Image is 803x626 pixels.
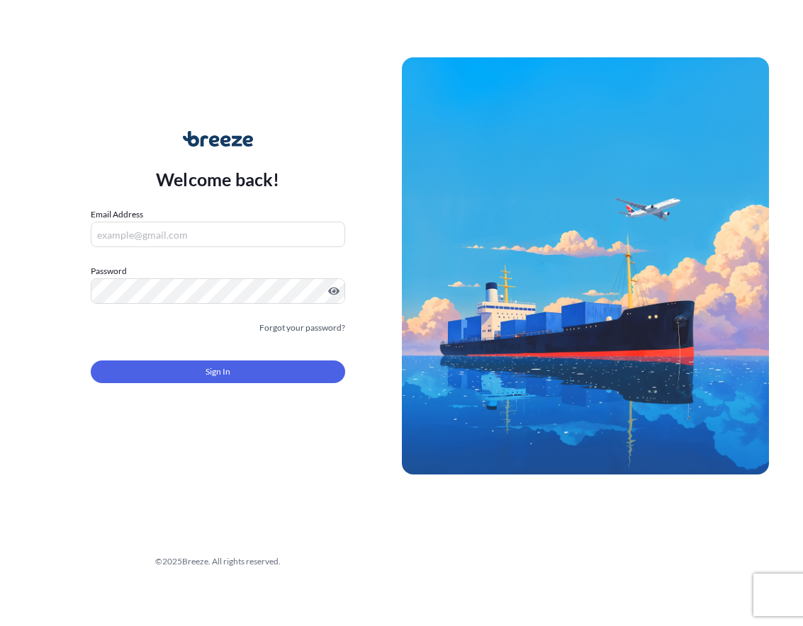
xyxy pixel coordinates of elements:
[91,207,143,222] label: Email Address
[91,264,345,278] label: Password
[34,554,402,569] div: © 2025 Breeze. All rights reserved.
[402,57,770,474] img: Ship illustration
[328,285,339,297] button: Show password
[259,321,345,335] a: Forgot your password?
[156,168,280,190] p: Welcome back!
[91,360,345,383] button: Sign In
[206,365,230,379] span: Sign In
[91,222,345,247] input: example@gmail.com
